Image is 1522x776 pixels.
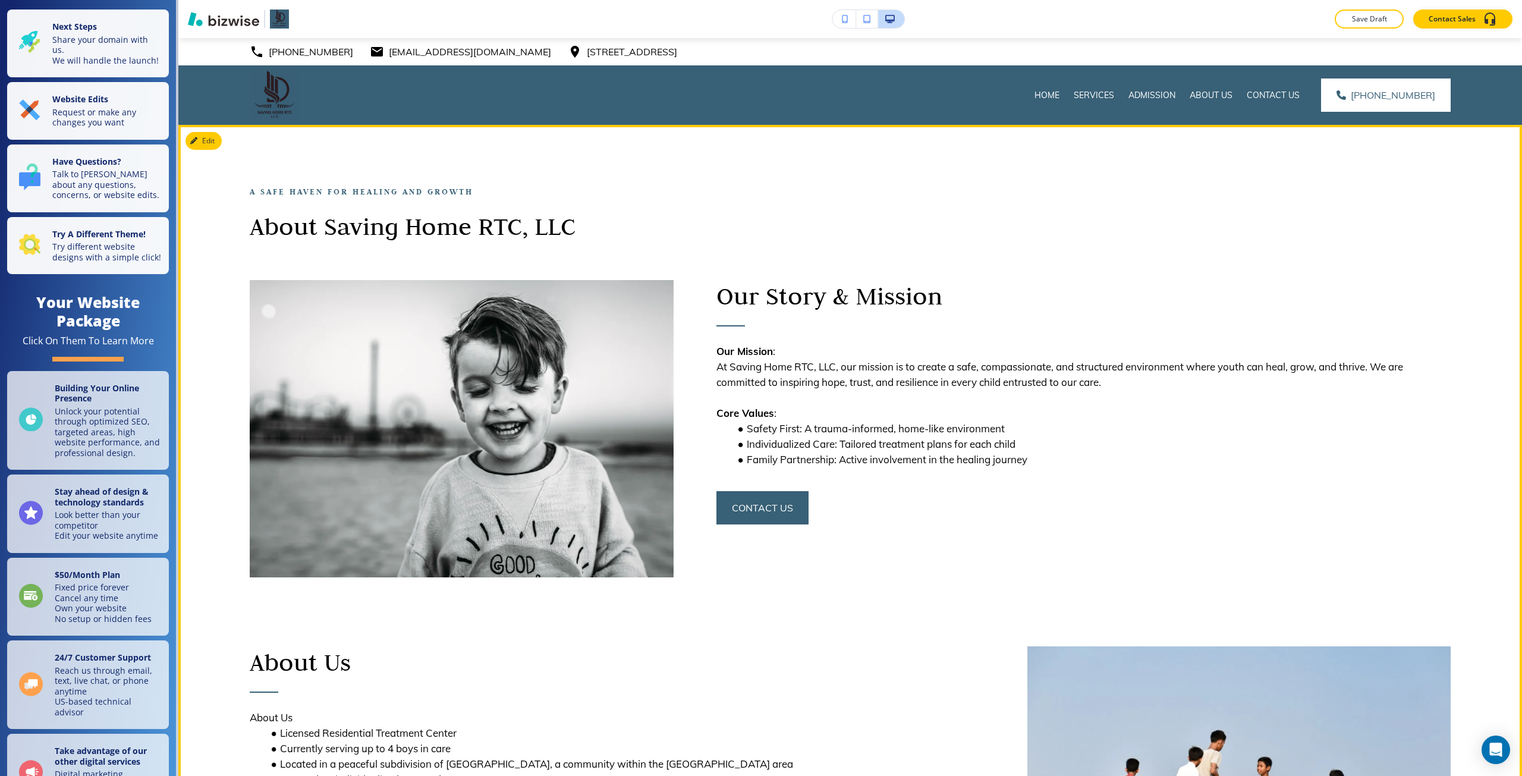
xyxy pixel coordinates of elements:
[716,344,1451,359] p: :
[188,12,259,26] img: Bizwise Logo
[716,359,1451,390] p: At Saving Home RTC, LLC, our mission is to create a safe, compassionate, and structured environme...
[1350,14,1388,24] p: Save Draft
[1190,89,1232,101] p: About Us
[1413,10,1512,29] button: Contact Sales
[55,382,139,404] strong: Building Your Online Presence
[7,558,169,636] a: $50/Month PlanFixed price foreverCancel any timeOwn your websiteNo setup or hidden fees
[7,144,169,212] button: Have Questions?Talk to [PERSON_NAME] about any questions, concerns, or website edits.
[7,640,169,729] a: 24/7 Customer SupportReach us through email, text, live chat, or phone anytimeUS-based technical ...
[1429,14,1476,24] p: Contact Sales
[1321,78,1451,112] a: [PHONE_NUMBER]
[716,345,773,357] strong: Our Mission
[55,510,162,541] p: Look better than your competitor Edit your website anytime
[7,475,169,553] a: Stay ahead of design & technology standardsLook better than your competitorEdit your website anytime
[265,725,985,741] li: Licensed Residential Treatment Center
[731,436,1451,452] li: Individualized Care: Tailored treatment plans for each child
[7,217,169,275] button: Try A Different Theme!Try different website designs with a simple click!
[270,10,289,29] img: Your Logo
[732,501,793,515] span: contact us
[55,582,152,624] p: Fixed price forever Cancel any time Own your website No setup or hidden fees
[1482,736,1510,764] div: Open Intercom Messenger
[52,169,162,200] p: Talk to [PERSON_NAME] about any questions, concerns, or website edits.
[52,228,146,240] strong: Try A Different Theme!
[52,241,162,262] p: Try different website designs with a simple click!
[52,156,121,167] strong: Have Questions?
[55,652,151,663] strong: 24/7 Customer Support
[389,43,551,61] p: [EMAIL_ADDRESS][DOMAIN_NAME]
[55,486,149,508] strong: Stay ahead of design & technology standards
[52,93,108,105] strong: Website Edits
[568,43,677,61] a: [STREET_ADDRESS]
[55,665,162,718] p: Reach us through email, text, live chat, or phone anytime US-based technical advisor
[250,280,674,577] img: 98a6e90197b39e218dd6e800aa22d49c.webp
[250,70,300,120] img: SAVING HOME RTC LLC
[55,569,120,580] strong: $ 50 /Month Plan
[265,741,985,756] li: Currently serving up to 4 boys in care
[265,756,985,772] li: Located in a peaceful subdivision of [GEOGRAPHIC_DATA], a community within the [GEOGRAPHIC_DATA] ...
[7,10,169,77] button: Next StepsShare your domain with us.We will handle the launch!
[250,710,985,725] p: About Us
[7,293,169,330] h4: Your Website Package
[7,371,169,470] a: Building Your Online PresenceUnlock your potential through optimized SEO, targeted areas, high we...
[1074,89,1114,101] p: Services
[716,407,774,419] strong: Core Values
[250,211,1140,242] p: About Saving Home RTC, LLC
[52,21,97,32] strong: Next Steps
[52,34,162,66] p: Share your domain with us. We will handle the launch!
[1034,89,1059,101] p: Home
[731,421,1451,436] li: Safety First: A trauma-informed, home-like environment
[370,43,551,61] a: [EMAIL_ADDRESS][DOMAIN_NAME]
[1128,89,1175,101] p: Admission
[23,335,154,347] div: Click On Them To Learn More
[55,745,147,767] strong: Take advantage of our other digital services
[250,646,985,678] p: About Us
[250,184,1140,199] p: A Safe Haven for Healing and Growth
[7,82,169,140] button: Website EditsRequest or make any changes you want
[52,107,162,128] p: Request or make any changes you want
[55,406,162,458] p: Unlock your potential through optimized SEO, targeted areas, high website performance, and profes...
[269,43,353,61] p: [PHONE_NUMBER]
[716,280,1451,312] p: Our Story & Mission
[587,43,677,61] p: [STREET_ADDRESS]
[1351,88,1435,102] span: [PHONE_NUMBER]
[1247,89,1300,101] p: Contact Us
[716,491,809,524] button: contact us
[731,452,1451,467] li: Family Partnership: Active involvement in the healing journey
[250,43,353,61] a: [PHONE_NUMBER]
[1335,10,1404,29] button: Save Draft
[185,132,222,150] button: Edit
[716,406,1451,421] p: :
